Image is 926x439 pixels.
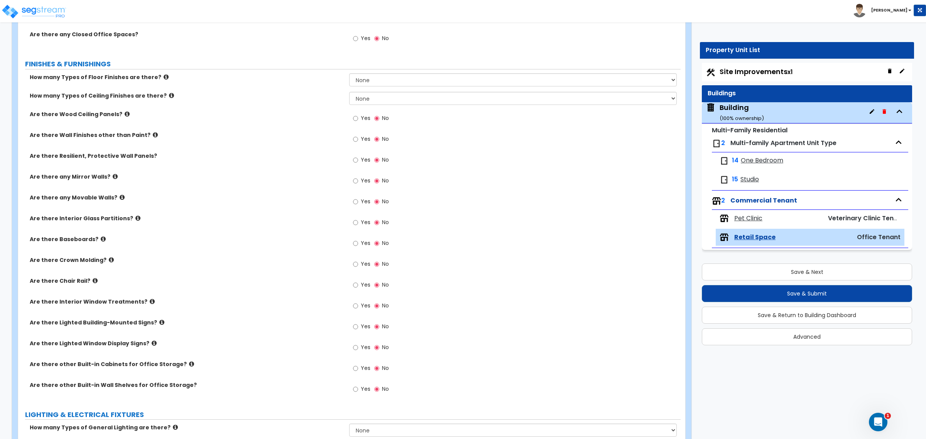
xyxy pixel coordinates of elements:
[30,277,343,285] label: Are there Chair Rail?
[374,114,379,123] input: No
[189,361,194,367] i: click for more info!
[712,126,787,135] small: Multi-Family Residential
[93,278,98,284] i: click for more info!
[720,214,729,223] img: tenants.png
[152,340,157,346] i: click for more info!
[353,198,358,206] input: Yes
[734,233,776,242] span: Retail Space
[361,114,370,122] span: Yes
[853,4,866,17] img: avatar.png
[382,281,389,289] span: No
[361,34,370,42] span: Yes
[353,364,358,373] input: Yes
[353,135,358,144] input: Yes
[732,156,738,165] span: 14
[374,218,379,227] input: No
[885,413,891,419] span: 1
[374,34,379,43] input: No
[30,214,343,222] label: Are there Interior Glass Partitions?
[353,177,358,185] input: Yes
[173,424,178,430] i: click for more info!
[30,298,343,306] label: Are there Interior Window Treatments?
[30,360,343,368] label: Are there other Built-in Cabinets for Office Storage?
[374,156,379,164] input: No
[720,175,729,184] img: door.png
[30,152,343,160] label: Are there Resilient, Protective Wall Panels?
[353,218,358,227] input: Yes
[101,236,106,242] i: click for more info!
[353,385,358,393] input: Yes
[732,175,738,184] span: 15
[382,135,389,143] span: No
[382,239,389,247] span: No
[353,260,358,268] input: Yes
[30,131,343,139] label: Are there Wall Finishes other than Paint?
[734,214,762,223] span: Pet Clinic
[353,302,358,310] input: Yes
[361,385,370,393] span: Yes
[374,281,379,289] input: No
[740,175,759,184] span: Studio
[706,103,764,122] span: Building
[30,381,343,389] label: Are there other Built-in Wall Shelves for Office Storage?
[30,110,343,118] label: Are there Wood Ceiling Panels?
[712,196,721,206] img: tenants.png
[153,132,158,138] i: click for more info!
[30,256,343,264] label: Are there Crown Molding?
[159,319,164,325] i: click for more info!
[702,328,912,345] button: Advanced
[382,198,389,205] span: No
[30,424,343,431] label: How many Types of General Lighting are there?
[30,73,343,81] label: How many Types of Floor Finishes are there?
[361,156,370,164] span: Yes
[702,307,912,324] button: Save & Return to Building Dashboard
[708,89,906,98] div: Buildings
[30,92,343,100] label: How many Types of Ceiling Finishes are there?
[25,59,681,69] label: FINISHES & FURNISHINGS
[150,299,155,304] i: click for more info!
[741,156,783,165] span: One Bedroom
[721,138,725,147] span: 2
[382,322,389,330] span: No
[361,343,370,351] span: Yes
[712,139,721,148] img: door.png
[720,115,764,122] small: ( 100 % ownership)
[361,364,370,372] span: Yes
[706,46,908,55] div: Property Unit List
[857,233,901,241] span: Office Tenant
[382,177,389,184] span: No
[382,114,389,122] span: No
[702,263,912,280] button: Save & Next
[382,364,389,372] span: No
[353,114,358,123] input: Yes
[374,239,379,248] input: No
[135,215,140,221] i: click for more info!
[374,364,379,373] input: No
[706,68,716,78] img: Construction.png
[374,135,379,144] input: No
[382,302,389,309] span: No
[353,239,358,248] input: Yes
[361,198,370,205] span: Yes
[382,156,389,164] span: No
[720,67,793,76] span: Site Improvements
[361,177,370,184] span: Yes
[720,156,729,165] img: door.png
[1,4,67,19] img: logo_pro_r.png
[382,385,389,393] span: No
[361,135,370,143] span: Yes
[730,138,836,147] span: Multi-family Apartment Unit Type
[720,233,729,242] img: tenants.png
[382,34,389,42] span: No
[361,218,370,226] span: Yes
[353,156,358,164] input: Yes
[120,194,125,200] i: click for more info!
[828,214,904,223] span: Veterinary Clinic Tenant
[871,7,907,13] b: [PERSON_NAME]
[374,343,379,352] input: No
[353,281,358,289] input: Yes
[787,68,793,76] small: x1
[702,285,912,302] button: Save & Submit
[382,343,389,351] span: No
[164,74,169,80] i: click for more info!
